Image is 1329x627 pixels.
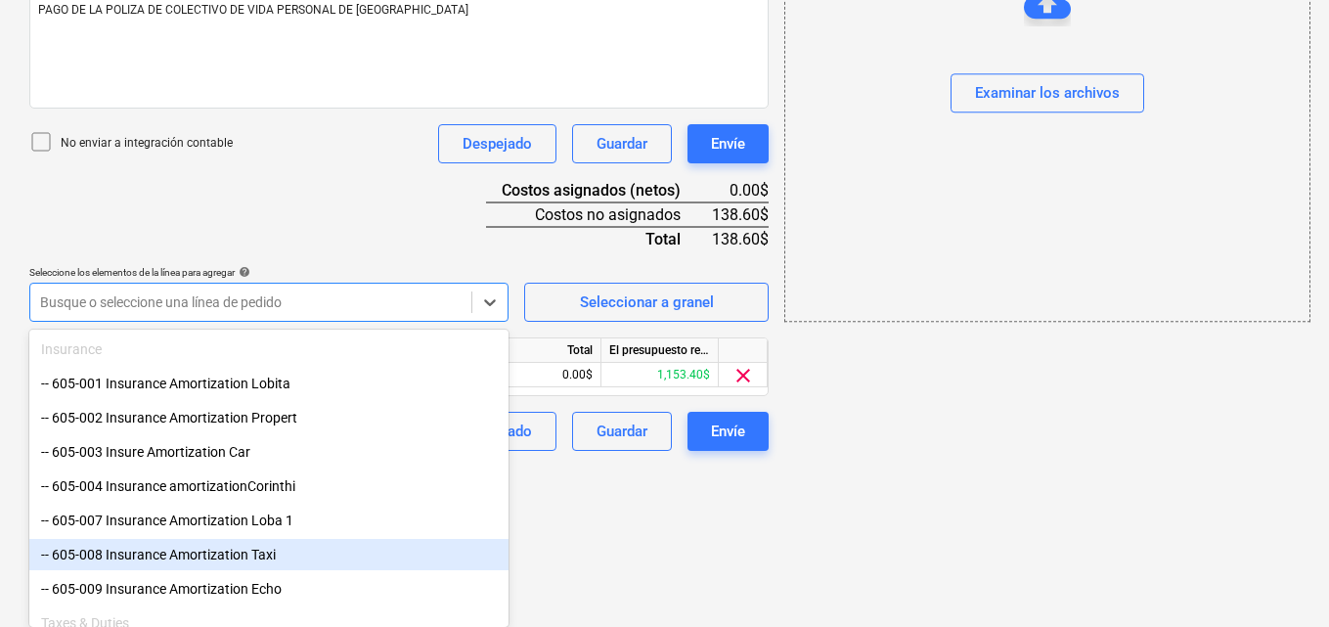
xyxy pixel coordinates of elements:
span: clear [731,364,755,387]
div: -- 605-003 Insure Amortization Car [29,436,509,468]
div: Despejado [463,131,532,157]
div: Seleccione los elementos de la línea para agregar [29,266,509,279]
div: 0.00$ [712,179,769,202]
div: El presupuesto revisado que queda [601,338,719,363]
p: No enviar a integración contable [61,135,233,152]
button: Guardar [572,124,672,163]
div: 0.00$ [484,363,601,387]
div: Total [486,227,712,250]
div: Envíe [711,131,745,157]
span: PAGO DE LA POLIZA DE COLECTIVO DE VIDA PERSONAL DE [GEOGRAPHIC_DATA] [38,3,468,17]
div: Envíe [711,419,745,444]
div: Costos no asignados [486,202,712,227]
div: -- 605-004 Insurance amortizationCorinthi [29,470,509,502]
div: Total [484,338,601,363]
div: Guardar [597,419,647,444]
div: 1,153.40$ [601,363,719,387]
div: -- 605-001 Insurance Amortization Lobita [29,368,509,399]
div: Examinar los archivos [975,81,1120,107]
button: Despejado [438,124,556,163]
div: Costos asignados (netos) [486,179,712,202]
div: Guardar [597,131,647,157]
div: Insurance [29,334,509,365]
div: 138.60$ [712,202,769,227]
button: Envíe [687,412,769,451]
div: Seleccionar a granel [580,290,714,315]
div: 138.60$ [712,227,769,250]
iframe: Chat Widget [1231,533,1329,627]
div: Widget de chat [1231,533,1329,627]
div: -- 605-009 Insurance Amortization Echo [29,573,509,605]
button: Seleccionar a granel [524,283,769,322]
div: -- 605-002 Insurance Amortization Propert [29,402,509,433]
button: Guardar [572,412,672,451]
button: Envíe [687,124,769,163]
div: -- 605-007 Insurance Amortization Loba 1 [29,505,509,536]
span: help [235,266,250,278]
div: -- 605-008 Insurance Amortization Taxi [29,539,509,570]
button: Examinar los archivos [951,74,1144,113]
